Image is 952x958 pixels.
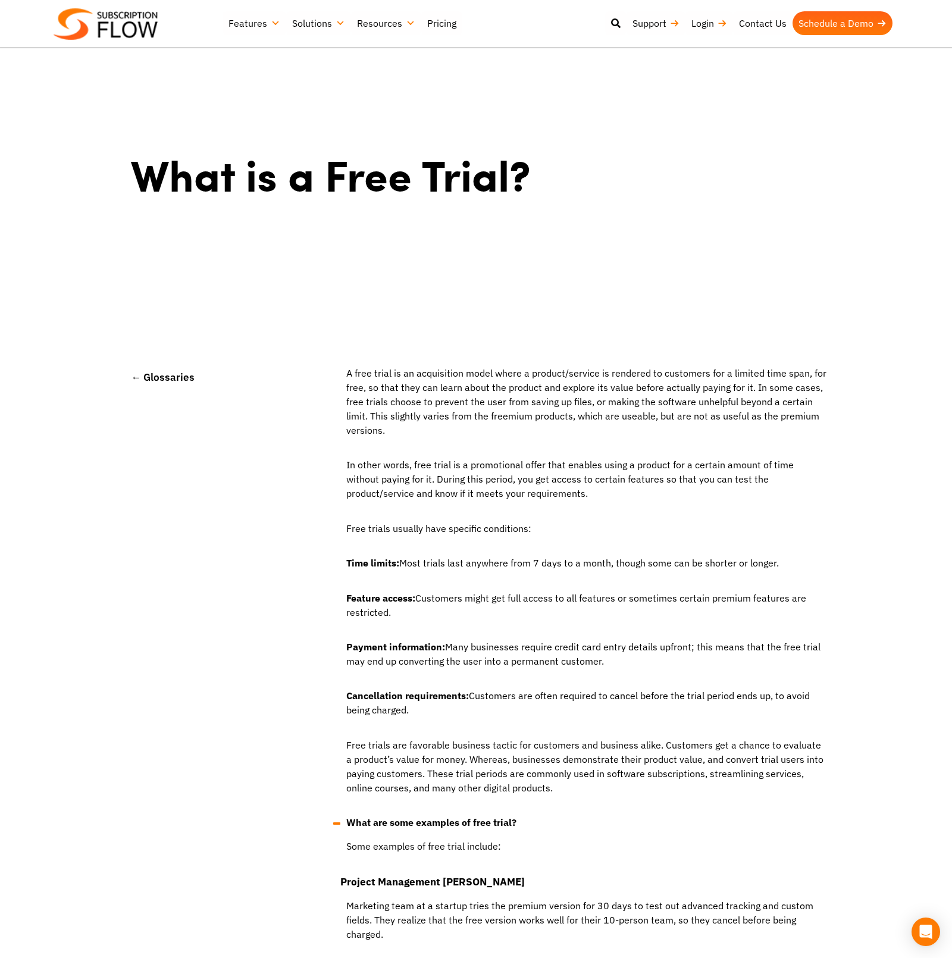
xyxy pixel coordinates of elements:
p: Most trials last anywhere from 7 days to a month, though some can be shorter or longer. [340,556,827,582]
p: Customers are often required to cancel before the trial period ends up, to avoid being charged. [340,688,827,729]
strong: Feature access: [346,592,415,604]
p: Many businesses require credit card entry details upfront; this means that the free trial may end... [340,640,827,680]
strong: Project Management [PERSON_NAME] [340,875,525,888]
p: Marketing team at a startup tries the premium version for 30 days to test out advanced tracking a... [340,898,827,953]
a: Login [685,11,733,35]
p: A free trial is an acquisition model where a product/service is rendered to customers for a limit... [340,366,827,449]
p: Free trials are favorable business tactic for customers and business alike. Customers get a chanc... [340,738,827,807]
div: Open Intercom Messenger [912,918,940,946]
a: Resources [351,11,421,35]
p: Some examples of free trial include: [340,839,827,865]
a: Features [223,11,286,35]
img: Subscriptionflow [54,8,158,40]
p: Customers might get full access to all features or sometimes certain premium features are restric... [340,591,827,631]
strong: Cancellation requirements: [346,690,469,702]
a: Pricing [421,11,462,35]
a: Solutions [286,11,351,35]
h1: What is a Free Trial? [131,148,564,201]
a: Schedule a Demo [793,11,892,35]
strong: Time limits: [346,557,399,569]
a: Contact Us [733,11,793,35]
strong: Payment information: [346,641,445,653]
p: In other words, free trial is a promotional offer that enables using a product for a certain amou... [340,458,827,512]
p: Free trials usually have specific conditions: [340,521,827,547]
strong: What are some examples of free trial? [346,816,516,828]
a: Support [627,11,685,35]
a: ← Glossaries [131,370,195,384]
